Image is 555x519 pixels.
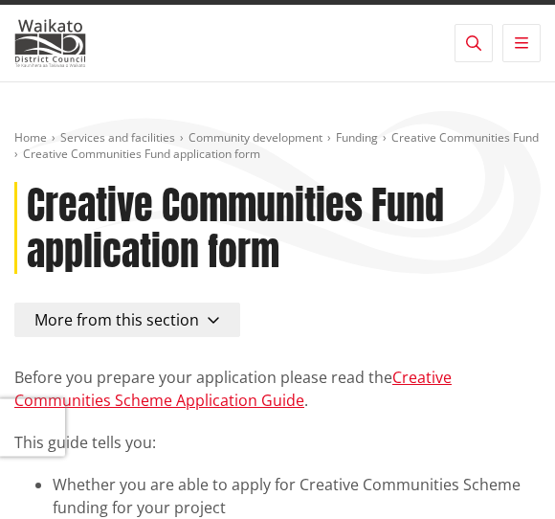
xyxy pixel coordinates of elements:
a: Community development [189,130,322,147]
a: Home [14,130,47,147]
h1: Creative Communities Fund application form [27,183,541,275]
img: Waikato District Council - Te Kaunihera aa Takiwaa o Waikato [14,20,86,68]
a: Funding [336,130,378,147]
p: This guide tells you: [14,432,541,455]
a: Creative Communities Scheme Application Guide [14,368,452,412]
span: Creative Communities Fund application form [23,147,260,163]
nav: breadcrumb [14,131,541,164]
span: More from this section [34,310,199,331]
a: Creative Communities Fund [391,130,539,147]
iframe: Messenger Launcher [467,439,536,508]
button: More from this section [14,304,240,338]
a: Services and facilities [60,130,175,147]
p: Before you prepare your application please read the . [14,367,541,413]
